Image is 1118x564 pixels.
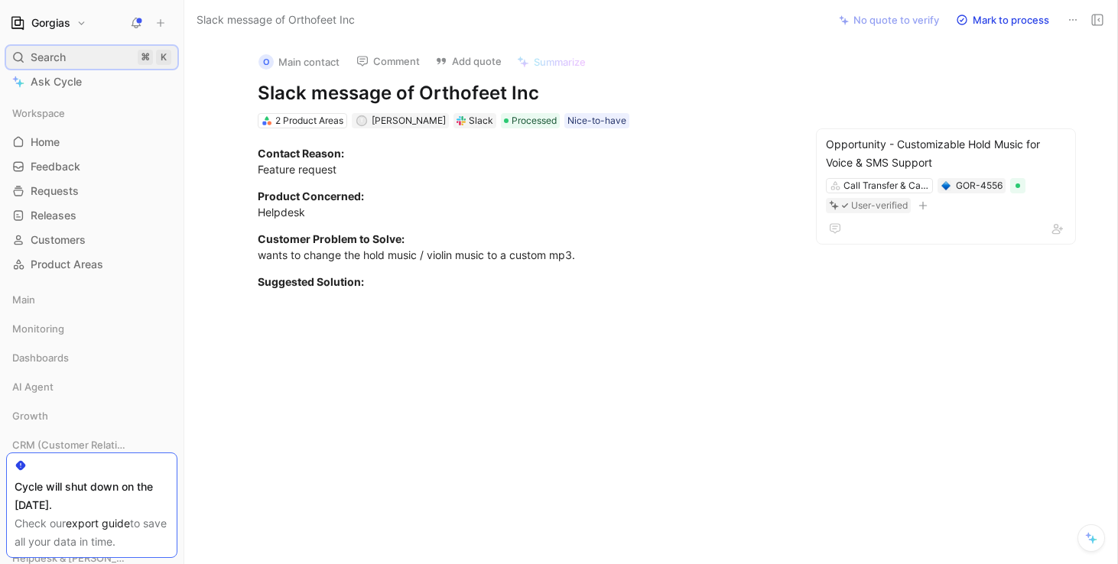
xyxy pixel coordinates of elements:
[6,346,177,374] div: Dashboards
[6,433,177,534] div: CRM (Customer Relationship Management)InboxVoC CRMOpportunity Tree
[843,178,929,193] div: Call Transfer & Call Hold
[6,288,177,311] div: Main
[12,437,128,452] span: CRM (Customer Relationship Management)
[12,321,64,336] span: Monitoring
[258,231,787,263] div: wants to change the hold music / violin music to a custom mp3.
[6,288,177,316] div: Main
[6,253,177,276] a: Product Areas
[349,50,427,72] button: Comment
[510,51,593,73] button: Summarize
[15,478,169,514] div: Cycle will shut down on the [DATE].
[6,155,177,178] a: Feedback
[6,131,177,154] a: Home
[15,514,169,551] div: Check our to save all your data in time.
[258,232,405,245] strong: Customer Problem to Solve:
[10,15,25,31] img: Gorgias
[31,73,82,91] span: Ask Cycle
[6,404,177,427] div: Growth
[275,113,343,128] div: 2 Product Areas
[6,180,177,203] a: Requests
[258,145,787,177] div: Feature request
[66,517,130,530] a: export guide
[6,404,177,432] div: Growth
[156,50,171,65] div: K
[941,181,951,190] img: 🔷
[258,147,344,160] strong: Contact Reason:
[956,178,1003,193] div: GOR-4556
[31,257,103,272] span: Product Areas
[6,375,177,403] div: AI Agent
[832,9,946,31] button: No quote to verify
[31,135,60,150] span: Home
[12,292,35,307] span: Main
[6,317,177,340] div: Monitoring
[6,102,177,125] div: Workspace
[6,46,177,69] div: Search⌘K
[31,183,79,199] span: Requests
[31,232,86,248] span: Customers
[258,54,274,70] div: O
[6,433,177,456] div: CRM (Customer Relationship Management)
[258,190,364,203] strong: Product Concerned:
[941,180,951,191] button: 🔷
[826,135,1066,172] div: Opportunity - Customizable Hold Music for Voice & SMS Support
[12,379,54,394] span: AI Agent
[534,55,586,69] span: Summarize
[31,208,76,223] span: Releases
[6,346,177,369] div: Dashboards
[372,115,446,126] span: [PERSON_NAME]
[512,113,557,128] span: Processed
[6,70,177,93] a: Ask Cycle
[197,11,355,29] span: Slack message of Orthofeet Inc
[252,50,346,73] button: OMain contact
[357,116,366,125] div: T
[12,408,48,423] span: Growth
[31,159,80,174] span: Feedback
[258,275,364,288] strong: Suggested Solution:
[12,350,69,365] span: Dashboards
[12,105,65,121] span: Workspace
[138,50,153,65] div: ⌘
[31,48,66,66] span: Search
[6,317,177,345] div: Monitoring
[851,198,908,213] div: User-verified
[501,113,560,128] div: Processed
[567,113,626,128] div: Nice-to-have
[258,81,787,105] h1: Slack message of Orthofeet Inc
[258,188,787,220] div: Helpdesk
[31,16,70,30] h1: Gorgias
[428,50,509,72] button: Add quote
[6,375,177,398] div: AI Agent
[6,229,177,251] a: Customers
[6,12,90,34] button: GorgiasGorgias
[6,204,177,227] a: Releases
[469,113,493,128] div: Slack
[949,9,1056,31] button: Mark to process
